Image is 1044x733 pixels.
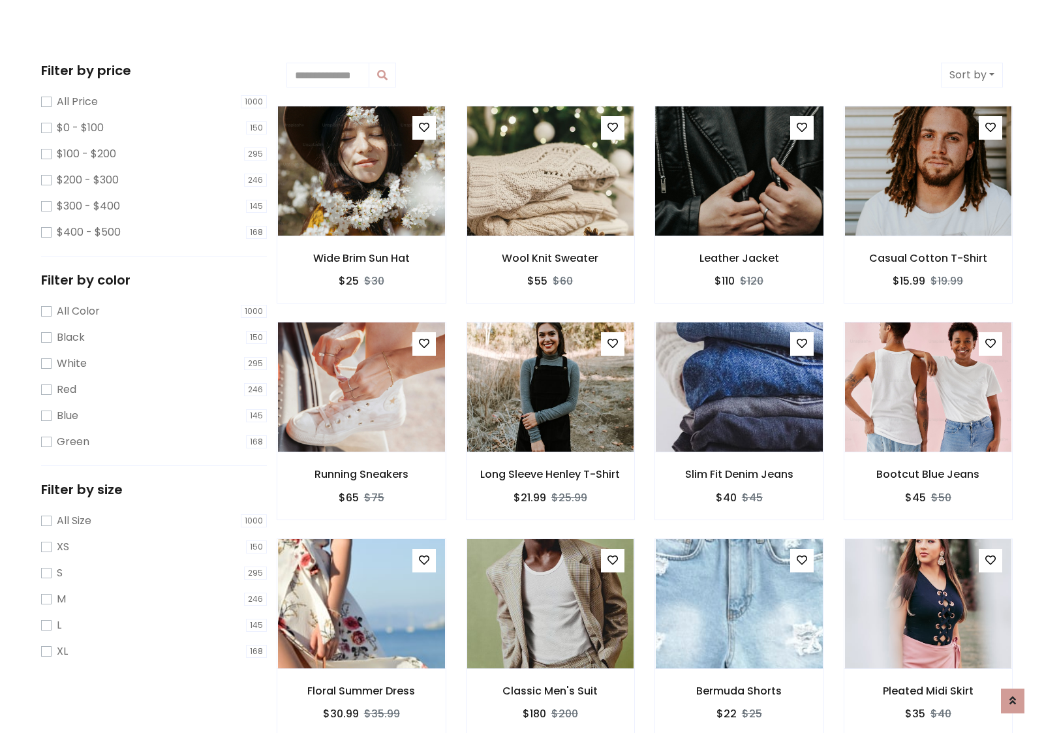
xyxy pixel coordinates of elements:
h6: $25 [339,275,359,287]
del: $25 [742,706,762,721]
label: XS [57,539,69,555]
h6: $55 [527,275,547,287]
span: 246 [244,174,267,187]
del: $40 [930,706,951,721]
h6: $45 [905,491,926,504]
h6: Leather Jacket [655,252,823,264]
span: 295 [244,567,267,580]
span: 145 [246,200,267,213]
del: $60 [553,273,573,289]
del: $30 [364,273,384,289]
label: Black [57,330,85,345]
span: 168 [246,645,267,658]
h6: Casual Cotton T-Shirt [844,252,1013,264]
label: White [57,356,87,371]
h6: $21.99 [514,491,546,504]
span: 150 [246,331,267,344]
h6: Floral Summer Dress [277,685,446,697]
del: $200 [551,706,578,721]
h6: $40 [716,491,737,504]
h6: Pleated Midi Skirt [844,685,1013,697]
h6: $110 [714,275,735,287]
del: $45 [742,490,763,505]
h6: Bootcut Blue Jeans [844,468,1013,480]
h6: $65 [339,491,359,504]
label: Green [57,434,89,450]
span: 168 [246,226,267,239]
h6: $180 [523,708,546,720]
label: All Color [57,304,100,319]
h6: Slim Fit Denim Jeans [655,468,823,480]
h5: Filter by size [41,482,267,497]
h6: Bermuda Shorts [655,685,823,697]
label: $0 - $100 [57,120,104,136]
h6: $30.99 [323,708,359,720]
span: 145 [246,619,267,632]
label: XL [57,644,68,659]
label: M [57,591,66,607]
span: 145 [246,409,267,422]
del: $25.99 [551,490,587,505]
span: 150 [246,540,267,554]
label: Red [57,382,76,398]
span: 295 [244,357,267,370]
h6: $22 [716,708,737,720]
h5: Filter by color [41,272,267,288]
del: $75 [364,490,384,505]
span: 168 [246,435,267,448]
label: S [57,565,63,581]
label: All Size [57,513,91,529]
h6: Running Sneakers [277,468,446,480]
label: $200 - $300 [57,172,119,188]
del: $35.99 [364,706,400,721]
h6: Classic Men's Suit [467,685,635,697]
del: $120 [740,273,763,289]
h6: Long Sleeve Henley T-Shirt [467,468,635,480]
label: $300 - $400 [57,198,120,214]
span: 1000 [241,514,267,527]
span: 246 [244,383,267,396]
h6: $35 [905,708,925,720]
span: 1000 [241,305,267,318]
span: 150 [246,121,267,134]
label: All Price [57,94,98,110]
h6: Wool Knit Sweater [467,252,635,264]
label: $400 - $500 [57,225,121,240]
del: $50 [931,490,951,505]
h6: Wide Brim Sun Hat [277,252,446,264]
del: $19.99 [930,273,963,289]
label: L [57,617,61,633]
button: Sort by [941,63,1003,87]
span: 295 [244,148,267,161]
label: Blue [57,408,78,424]
span: 246 [244,593,267,606]
span: 1000 [241,95,267,108]
label: $100 - $200 [57,146,116,162]
h6: $15.99 [893,275,925,287]
h5: Filter by price [41,63,267,78]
